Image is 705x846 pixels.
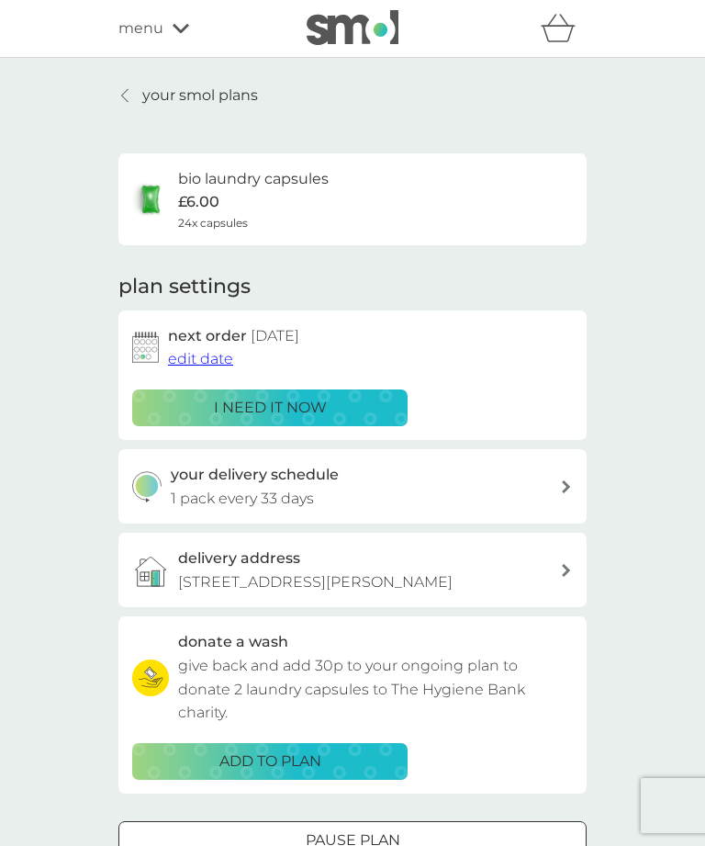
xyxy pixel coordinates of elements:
[118,273,251,301] h2: plan settings
[132,181,169,218] img: bio laundry capsules
[171,487,314,511] p: 1 pack every 33 days
[251,327,299,344] span: [DATE]
[178,214,248,231] span: 24x capsules
[118,17,163,40] span: menu
[132,389,408,426] button: i need it now
[168,350,233,367] span: edit date
[178,630,288,654] h3: donate a wash
[178,190,219,214] p: £6.00
[168,324,299,348] h2: next order
[118,84,258,107] a: your smol plans
[178,547,300,570] h3: delivery address
[171,463,339,487] h3: your delivery schedule
[118,533,587,607] a: delivery address[STREET_ADDRESS][PERSON_NAME]
[214,396,327,420] p: i need it now
[541,10,587,47] div: basket
[219,750,321,773] p: ADD TO PLAN
[178,167,329,191] h6: bio laundry capsules
[178,654,573,725] p: give back and add 30p to your ongoing plan to donate 2 laundry capsules to The Hygiene Bank charity.
[118,449,587,524] button: your delivery schedule1 pack every 33 days
[307,10,398,45] img: smol
[178,570,453,594] p: [STREET_ADDRESS][PERSON_NAME]
[132,743,408,780] button: ADD TO PLAN
[142,84,258,107] p: your smol plans
[168,347,233,371] button: edit date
